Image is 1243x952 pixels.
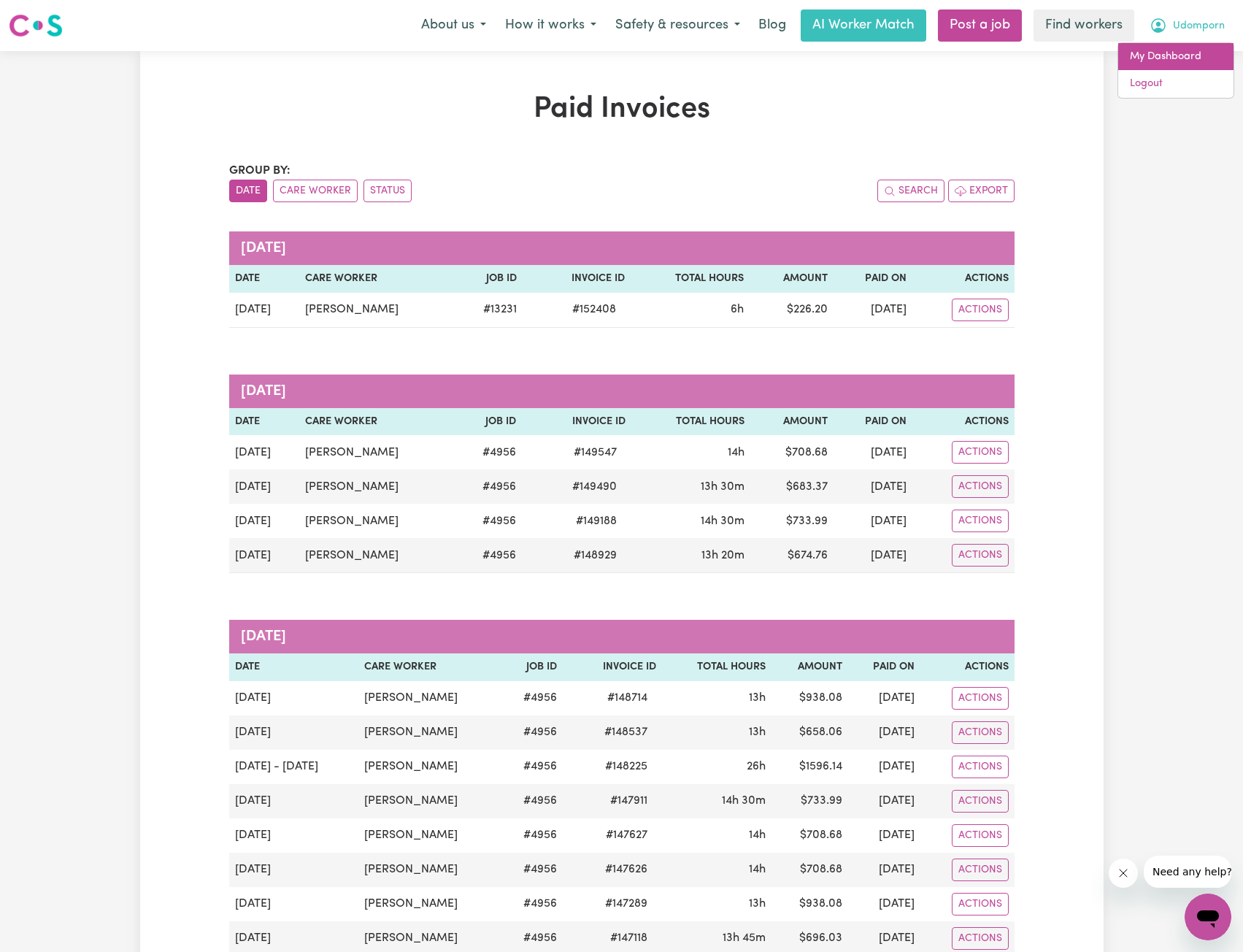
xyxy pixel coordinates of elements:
td: [PERSON_NAME] [299,538,455,573]
td: [DATE] [834,504,912,538]
th: Paid On [834,265,912,293]
span: # 147627 [597,826,656,844]
button: sort invoices by paid status [363,180,412,202]
td: # 4956 [501,750,563,784]
span: Udomporn [1173,18,1225,34]
td: [DATE] [848,681,920,715]
th: Job ID [501,653,563,681]
td: $ 226.20 [750,293,833,328]
th: Invoice ID [522,408,631,436]
td: # 4956 [455,469,522,504]
button: Safety & resources [606,10,750,41]
span: 14 hours [749,829,766,841]
th: Actions [912,265,1015,293]
button: Actions [952,859,1009,881]
span: 14 hours [749,864,766,875]
td: [DATE] [229,715,358,750]
div: My Account [1117,42,1234,99]
td: [DATE] [229,504,299,538]
th: Invoice ID [563,653,662,681]
td: # 4956 [501,681,563,715]
td: $ 938.08 [771,887,848,921]
button: Actions [952,756,1009,778]
span: # 149547 [565,444,626,461]
th: Invoice ID [523,265,631,293]
a: My Dashboard [1118,43,1234,71]
td: [DATE] [834,293,912,328]
button: Search [877,180,944,202]
iframe: Message from company [1144,856,1231,888]
td: $ 674.76 [750,538,834,573]
td: # 13231 [455,293,523,328]
button: Actions [952,721,1009,744]
th: Amount [750,265,833,293]
button: Actions [952,687,1009,710]
span: Group by: [229,165,290,177]
td: $ 733.99 [750,504,834,538]
td: # 4956 [501,818,563,853]
span: 14 hours [728,447,744,458]
span: 13 hours [749,898,766,910]
span: # 148537 [596,723,656,741]
td: [DATE] [848,818,920,853]
td: [DATE] [834,435,912,469]
td: [DATE] [848,750,920,784]
span: 14 hours 30 minutes [722,795,766,807]
button: Actions [952,441,1009,464]
button: Actions [952,544,1009,567]
td: [DATE] [848,784,920,818]
td: # 4956 [501,853,563,887]
td: [PERSON_NAME] [299,435,455,469]
span: 13 hours 30 minutes [701,481,744,493]
th: Amount [771,653,848,681]
td: # 4956 [455,504,522,538]
td: [PERSON_NAME] [299,293,455,328]
td: $ 708.68 [771,853,848,887]
td: [PERSON_NAME] [358,715,501,750]
span: # 148225 [596,758,656,775]
caption: [DATE] [229,620,1015,653]
th: Actions [912,408,1014,436]
span: 14 hours 30 minutes [701,515,744,527]
td: [DATE] [834,538,912,573]
button: Actions [952,927,1009,950]
th: Date [229,653,358,681]
td: $ 708.68 [771,818,848,853]
th: Actions [920,653,1014,681]
th: Total Hours [662,653,771,681]
button: About us [412,10,496,41]
span: # 147118 [601,929,656,947]
td: # 4956 [455,538,522,573]
a: AI Worker Match [801,9,926,42]
td: [DATE] [229,435,299,469]
td: [PERSON_NAME] [358,750,501,784]
button: sort invoices by care worker [273,180,358,202]
td: [PERSON_NAME] [299,469,455,504]
td: [DATE] [848,853,920,887]
span: 13 hours 20 minutes [701,550,744,561]
td: [DATE] [848,715,920,750]
a: Find workers [1034,9,1134,42]
td: $ 658.06 [771,715,848,750]
td: [PERSON_NAME] [358,818,501,853]
td: $ 938.08 [771,681,848,715]
button: Actions [952,299,1009,321]
td: [DATE] [229,853,358,887]
span: 6 hours [731,304,744,315]
th: Paid On [834,408,912,436]
td: $ 733.99 [771,784,848,818]
td: [DATE] [229,293,299,328]
th: Paid On [848,653,920,681]
button: Actions [952,790,1009,813]
th: Care Worker [299,408,455,436]
td: [PERSON_NAME] [358,887,501,921]
td: [PERSON_NAME] [299,504,455,538]
th: Care Worker [299,265,455,293]
td: [DATE] - [DATE] [229,750,358,784]
td: [DATE] [229,469,299,504]
button: Actions [952,475,1009,498]
button: Actions [952,510,1009,532]
td: $ 683.37 [750,469,834,504]
caption: [DATE] [229,375,1015,408]
td: [DATE] [229,538,299,573]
